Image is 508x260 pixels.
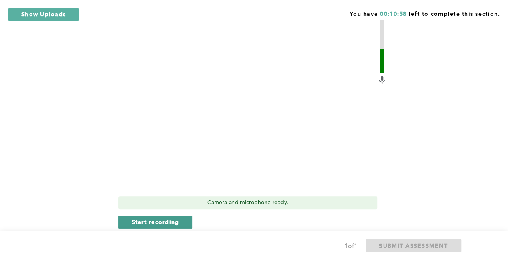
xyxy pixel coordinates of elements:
[366,239,461,252] button: SUBMIT ASSESSMENT
[380,11,407,17] span: 00:10:58
[132,218,179,226] span: Start recording
[8,8,79,21] button: Show Uploads
[344,241,358,252] div: 1 of 1
[118,196,377,209] div: Camera and microphone ready.
[118,216,193,229] button: Start recording
[379,242,447,250] span: SUBMIT ASSESSMENT
[350,8,500,18] span: You have left to complete this section.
